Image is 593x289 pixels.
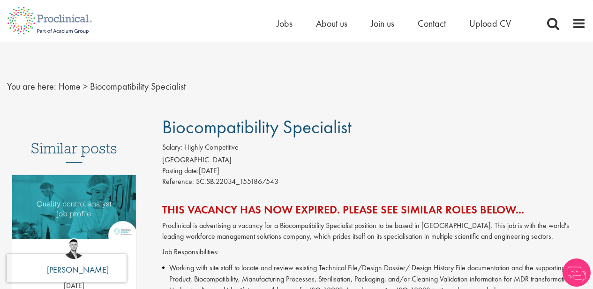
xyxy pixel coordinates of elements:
a: Joshua Godden [PERSON_NAME] [40,238,109,281]
label: Salary: [162,142,182,153]
label: Reference: [162,176,194,187]
a: Link to a post [12,175,136,258]
img: quality control analyst job profile [12,175,136,239]
span: You are here: [7,80,56,92]
a: Contact [418,17,446,30]
span: > [83,80,88,92]
a: About us [316,17,347,30]
img: Chatbot [563,259,591,287]
span: Biocompatibility Specialist [162,115,352,139]
a: Jobs [277,17,293,30]
span: Posting date: [162,166,199,175]
span: SC.SB.22034_1551867543 [196,176,278,186]
img: Joshua Godden [64,238,84,259]
p: Job Responsibilities: [162,247,586,258]
a: Upload CV [469,17,511,30]
iframe: reCAPTCHA [7,254,127,282]
p: Proclinical is advertising a vacancy for a Biocompatibility Specialist position to be based in [G... [162,221,586,242]
a: breadcrumb link [59,80,81,92]
a: Join us [371,17,394,30]
h3: Similar posts [31,140,117,163]
li: Working with site staff to locate and review existing Technical File/Design Dossier/ Design Histo... [162,262,586,285]
span: Highly Competitive [184,142,239,152]
div: [DATE] [162,166,586,176]
h2: This vacancy has now expired. Please see similar roles below... [162,204,586,216]
div: [GEOGRAPHIC_DATA] [162,155,586,166]
span: Biocompatibility Specialist [90,80,186,92]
